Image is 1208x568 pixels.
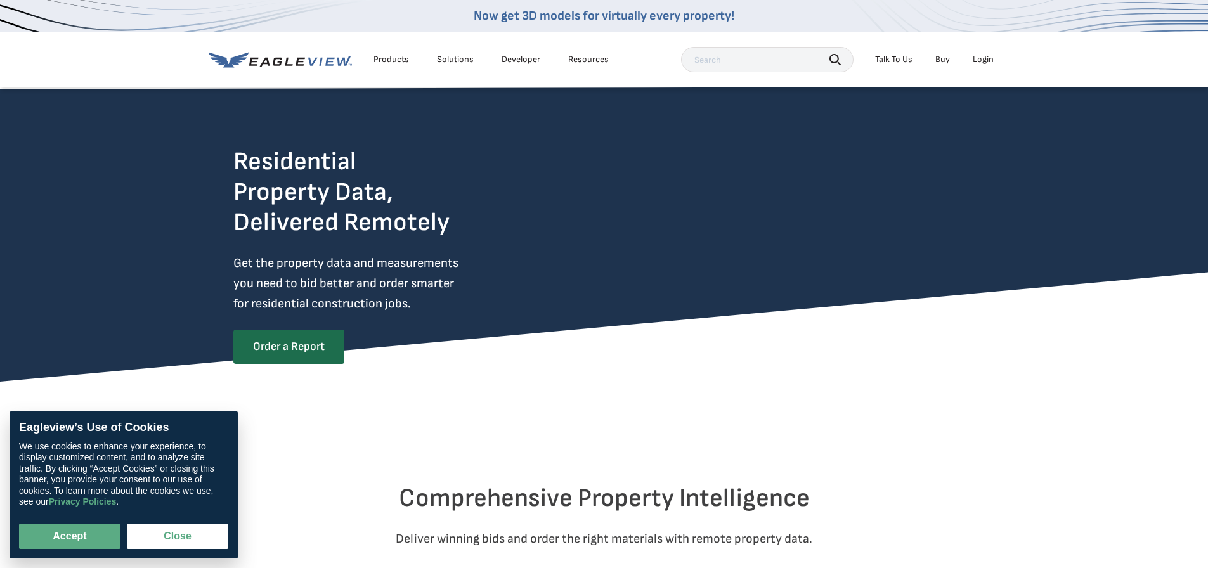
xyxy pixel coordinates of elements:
[49,497,117,508] a: Privacy Policies
[568,54,609,65] div: Resources
[502,54,540,65] a: Developer
[935,54,950,65] a: Buy
[373,54,409,65] div: Products
[233,483,975,513] h2: Comprehensive Property Intelligence
[127,524,228,549] button: Close
[474,8,734,23] a: Now get 3D models for virtually every property!
[19,524,120,549] button: Accept
[233,253,511,314] p: Get the property data and measurements you need to bid better and order smarter for residential c...
[19,441,228,508] div: We use cookies to enhance your experience, to display customized content, and to analyze site tra...
[437,54,474,65] div: Solutions
[973,54,994,65] div: Login
[233,146,450,238] h2: Residential Property Data, Delivered Remotely
[681,47,854,72] input: Search
[233,330,344,364] a: Order a Report
[19,421,228,435] div: Eagleview’s Use of Cookies
[233,529,975,549] p: Deliver winning bids and order the right materials with remote property data.
[875,54,912,65] div: Talk To Us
